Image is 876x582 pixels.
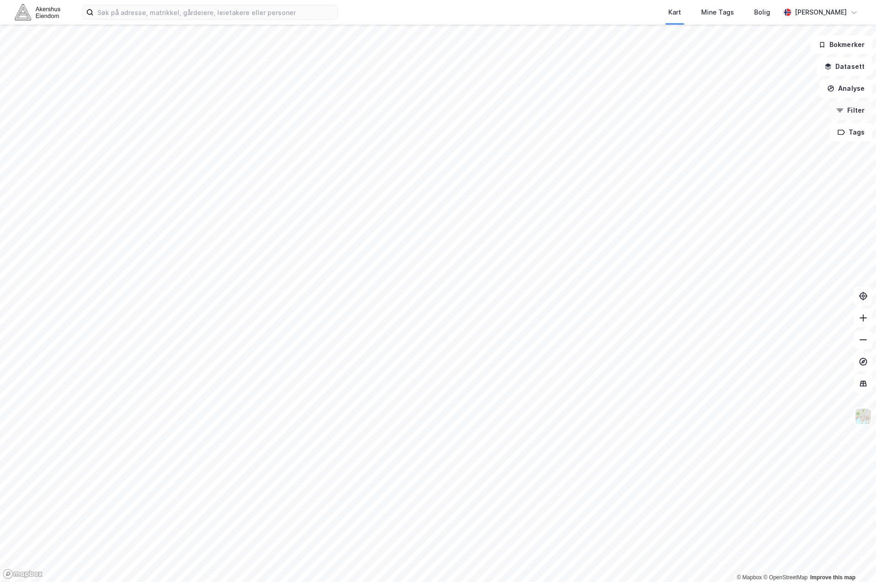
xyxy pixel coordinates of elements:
a: Improve this map [810,574,855,581]
a: Mapbox homepage [3,569,43,579]
a: OpenStreetMap [763,574,808,581]
div: Kart [668,7,681,18]
button: Bokmerker [811,36,872,54]
button: Datasett [817,57,872,76]
iframe: Chat Widget [830,538,876,582]
input: Søk på adresse, matrikkel, gårdeiere, leietakere eller personer [94,5,337,19]
div: Bolig [754,7,770,18]
a: Mapbox [737,574,762,581]
div: Mine Tags [701,7,734,18]
button: Tags [830,123,872,141]
div: [PERSON_NAME] [795,7,847,18]
button: Analyse [819,79,872,98]
img: Z [855,408,872,425]
button: Filter [829,101,872,120]
div: Kontrollprogram for chat [830,538,876,582]
img: akershus-eiendom-logo.9091f326c980b4bce74ccdd9f866810c.svg [15,4,60,20]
